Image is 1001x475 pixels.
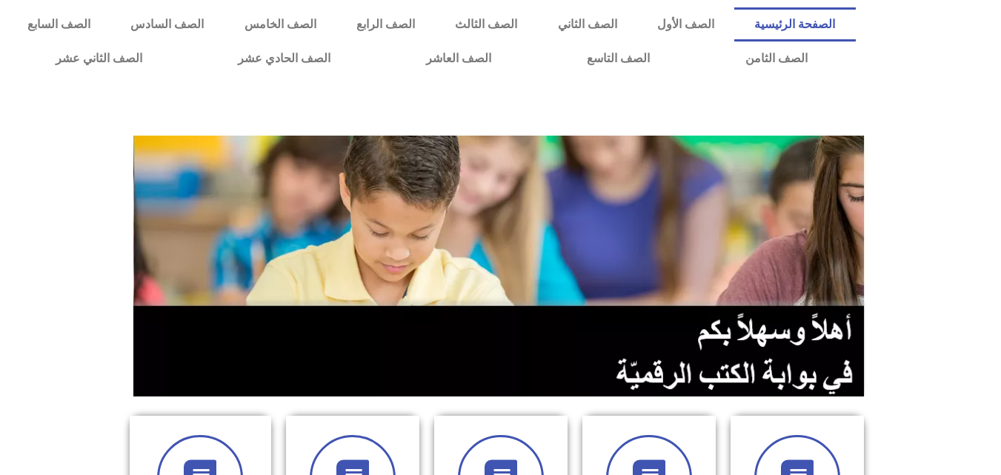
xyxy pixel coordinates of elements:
[539,41,697,76] a: الصف التاسع
[7,41,190,76] a: الصف الثاني عشر
[697,41,855,76] a: الصف الثامن
[110,7,224,41] a: الصف السادس
[637,7,734,41] a: الصف الأول
[378,41,539,76] a: الصف العاشر
[336,7,435,41] a: الصف الرابع
[7,7,110,41] a: الصف السابع
[538,7,637,41] a: الصف الثاني
[225,7,336,41] a: الصف الخامس
[734,7,855,41] a: الصفحة الرئيسية
[435,7,537,41] a: الصف الثالث
[190,41,378,76] a: الصف الحادي عشر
